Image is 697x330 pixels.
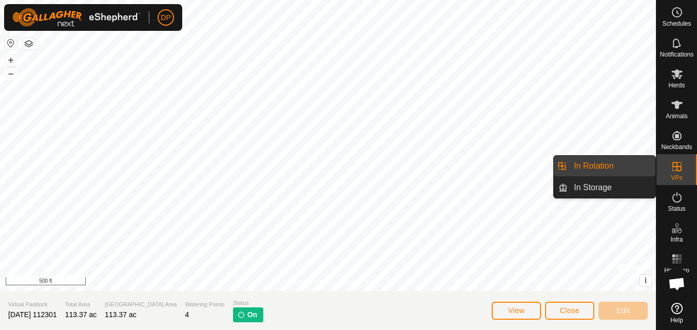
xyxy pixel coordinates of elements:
span: Schedules [662,21,691,27]
a: Privacy Policy [287,278,326,287]
span: Neckbands [661,144,692,150]
span: Status [233,299,263,307]
button: Edit [598,302,648,320]
div: Open chat [662,268,692,299]
span: Herds [668,82,685,88]
button: Close [545,302,594,320]
li: In Rotation [554,156,655,176]
span: [DATE] 112301 [8,310,57,319]
span: On [247,309,257,320]
span: Help [670,317,683,323]
span: 4 [185,310,189,319]
span: Close [560,306,579,315]
span: 113.37 ac [65,310,97,319]
span: View [508,306,525,315]
img: Gallagher Logo [12,8,141,27]
button: Map Layers [23,38,35,50]
span: Edit [616,306,630,315]
a: Contact Us [338,278,369,287]
span: Total Area [65,300,97,309]
span: Virtual Paddock [8,300,57,309]
span: In Storage [574,181,612,194]
span: In Rotation [574,160,613,172]
a: In Rotation [568,156,655,176]
span: VPs [671,175,682,181]
img: turn-on [237,310,245,319]
span: Status [668,206,685,212]
button: i [640,275,651,286]
span: [GEOGRAPHIC_DATA] Area [105,300,177,309]
span: Watering Points [185,300,224,309]
span: Infra [670,236,683,243]
button: View [492,302,541,320]
span: Heatmap [664,267,689,273]
button: – [5,67,17,80]
span: DP [161,12,170,23]
a: In Storage [568,177,655,198]
button: Reset Map [5,37,17,49]
a: Help [656,299,697,327]
span: i [645,276,647,285]
button: + [5,54,17,66]
span: 113.37 ac [105,310,137,319]
li: In Storage [554,177,655,198]
span: Animals [666,113,688,119]
span: Notifications [660,51,693,58]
